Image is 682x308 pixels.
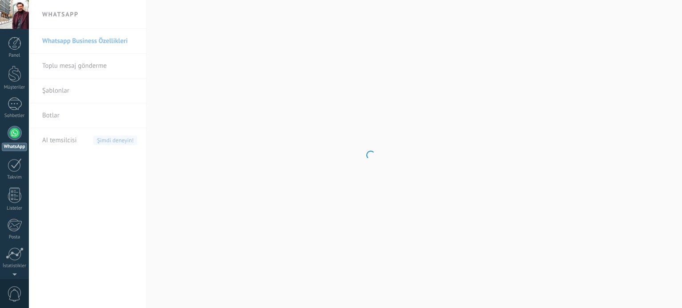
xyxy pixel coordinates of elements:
div: Takvim [2,175,28,180]
div: Sohbetler [2,113,28,119]
div: Listeler [2,206,28,211]
div: WhatsApp [2,143,27,151]
div: İstatistikler [2,263,28,269]
div: Panel [2,53,28,58]
div: Müşteriler [2,85,28,90]
div: Posta [2,234,28,240]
